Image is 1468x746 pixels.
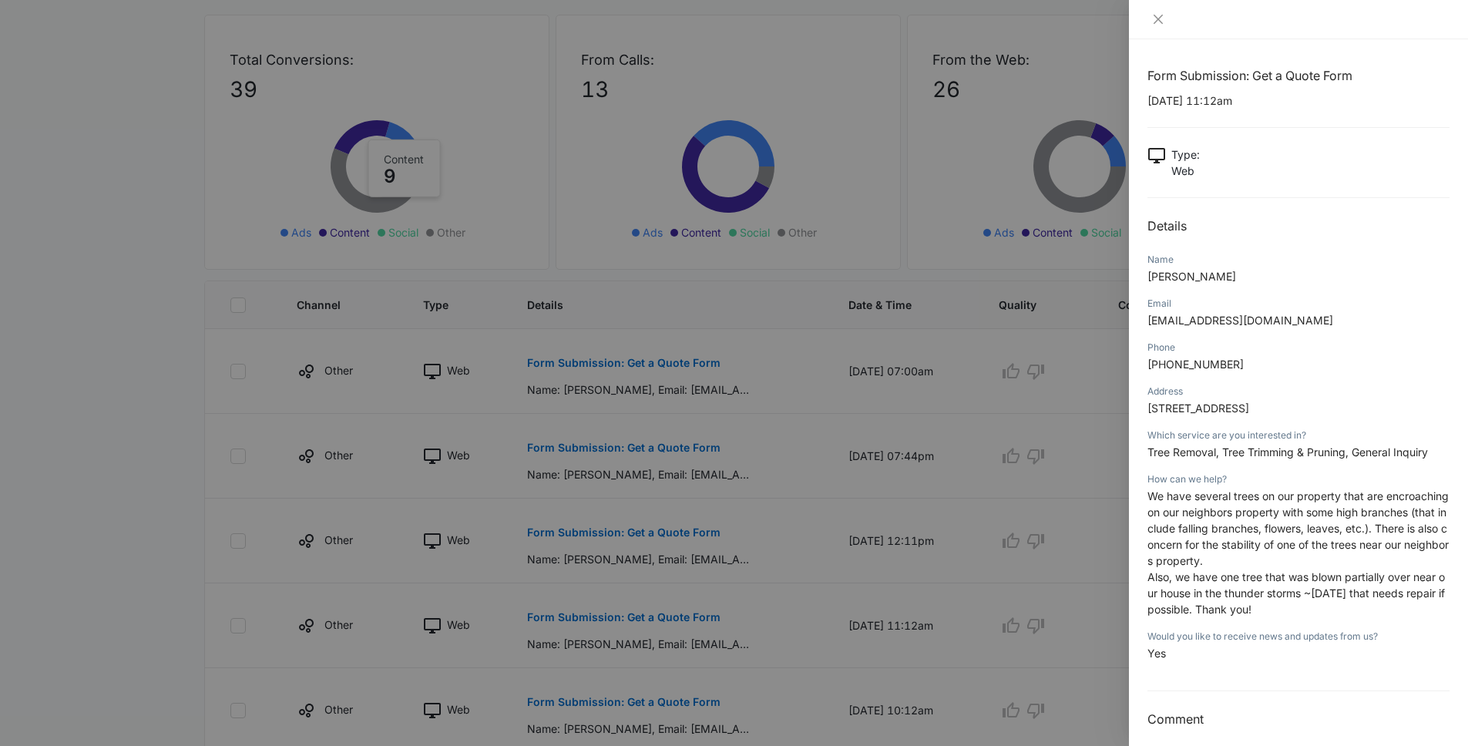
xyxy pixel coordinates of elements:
[1147,710,1450,728] h3: Comment
[1147,630,1450,644] div: Would you like to receive news and updates from us?
[1147,402,1249,415] span: [STREET_ADDRESS]
[1147,92,1450,109] p: [DATE] 11:12am
[1171,146,1200,163] p: Type :
[1147,647,1166,660] span: Yes
[1147,445,1428,459] span: Tree Removal, Tree Trimming & Pruning, General Inquiry
[1147,12,1169,26] button: Close
[1147,341,1450,355] div: Phone
[1147,297,1450,311] div: Email
[1147,253,1450,267] div: Name
[1147,472,1450,486] div: How can we help?
[1147,270,1236,283] span: [PERSON_NAME]
[1147,385,1450,398] div: Address
[1171,163,1200,179] p: Web
[1147,314,1333,327] span: [EMAIL_ADDRESS][DOMAIN_NAME]
[1152,13,1164,25] span: close
[1147,66,1450,85] h1: Form Submission: Get a Quote Form
[1147,358,1244,371] span: [PHONE_NUMBER]
[1147,570,1445,616] span: Also, we have one tree that was blown partially over near our house in the thunder storms ~[DATE]...
[1147,428,1450,442] div: Which service are you interested in?
[1147,489,1449,567] span: We have several trees on our property that are encroaching on our neighbors property with some hi...
[1147,217,1450,235] h2: Details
